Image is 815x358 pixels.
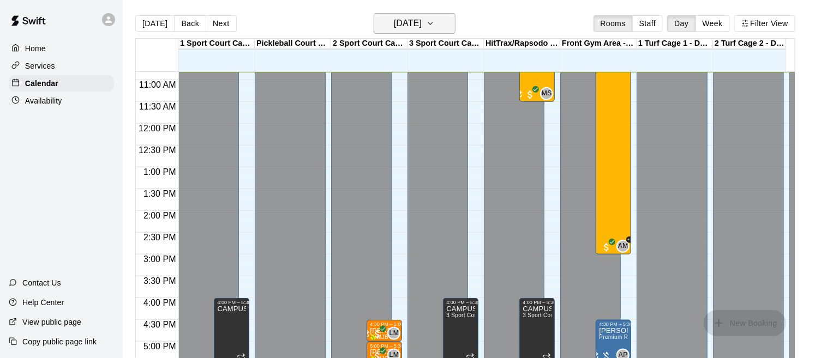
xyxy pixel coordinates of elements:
[25,43,46,54] p: Home
[618,241,628,252] span: AM
[637,39,713,49] div: 1 Turf Cage 1 - DOWNINGTOWN
[135,15,175,32] button: [DATE]
[136,124,178,133] span: 12:00 PM
[387,327,400,340] div: Leise' Ann McCubbin
[217,300,262,305] div: 4:00 PM – 5:30 PM
[594,15,633,32] button: Rooms
[136,80,179,89] span: 11:00 AM
[141,320,179,329] span: 4:30 PM
[141,233,179,242] span: 2:30 PM
[22,336,97,347] p: Copy public page link
[599,321,644,327] div: 4:30 PM – 5:30 PM
[25,78,58,89] p: Calendar
[407,39,484,49] div: 3 Sport Court Cage 3 - DOWNINGTOWN
[141,298,179,307] span: 4:00 PM
[374,13,456,34] button: [DATE]
[632,15,663,32] button: Staff
[616,240,630,253] div: Annaleise McCubbin
[599,334,762,340] span: Premium Rental: MJB Peak Performance Gym & Fitness Room
[446,300,491,305] div: 4:00 PM – 5:30 PM
[372,329,383,340] span: All customers have paid
[667,15,696,32] button: Day
[446,312,804,318] span: 3 Sport Court Cage 3 - DOWNINGTOWN, 1 Sport Court Cage 1 - DOWNINGTOWN, HitTrax/Rapsodo Virtual R...
[136,102,179,111] span: 11:30 AM
[523,300,567,305] div: 4:00 PM – 5:30 PM
[9,75,114,92] a: Calendar
[22,317,81,327] p: View public page
[9,58,114,74] a: Services
[141,189,179,198] span: 1:30 PM
[544,87,553,100] span: Michelle Sawka (Instructor / Owner / Operator)
[389,328,399,339] span: LM
[255,39,331,49] div: Pickleball Court Rental
[136,145,178,155] span: 12:30 PM
[560,39,637,49] div: Front Gym Area - [GEOGRAPHIC_DATA]
[25,60,55,71] p: Services
[696,15,730,32] button: Week
[713,39,789,49] div: 2 Turf Cage 2 - DOWNINGTOWN
[542,88,552,99] span: MS
[484,39,560,49] div: HitTrax/Rapsodo Virtual Reality Rental Cage - 16'x35'
[734,15,795,32] button: Filter View
[626,236,633,243] span: +1
[9,93,114,109] a: Availability
[392,327,400,340] span: Leise' Ann McCubbin
[25,95,62,106] p: Availability
[141,254,179,264] span: 3:00 PM
[621,240,630,253] span: Annaleise McCubbin & 1 other
[141,167,179,177] span: 1:00 PM
[704,318,786,327] span: You don't have the permission to add bookings
[9,40,114,57] a: Home
[22,297,64,308] p: Help Center
[141,211,179,220] span: 2:00 PM
[22,277,61,288] p: Contact Us
[394,16,422,31] h6: [DATE]
[601,242,612,253] span: All customers have paid
[331,39,407,49] div: 2 Sport Court Cage 2 - DOWNINGTOWN
[174,15,206,32] button: Back
[370,343,415,349] div: 5:00 PM – 5:30 PM
[141,276,179,286] span: 3:30 PM
[206,15,236,32] button: Next
[178,39,255,49] div: 1 Sport Court Cage 1 - DOWNINGTOWN
[525,89,536,100] span: All customers have paid
[141,342,179,351] span: 5:00 PM
[370,321,415,327] div: 4:30 PM – 5:00 PM
[540,87,553,100] div: Michelle Sawka (Instructor / Owner / Operator)
[367,320,402,342] div: 4:30 PM – 5:00 PM: 🥎MJB Softball - Private Lesson - 30 Minute - DOWNINGTOWN LOCATION🥎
